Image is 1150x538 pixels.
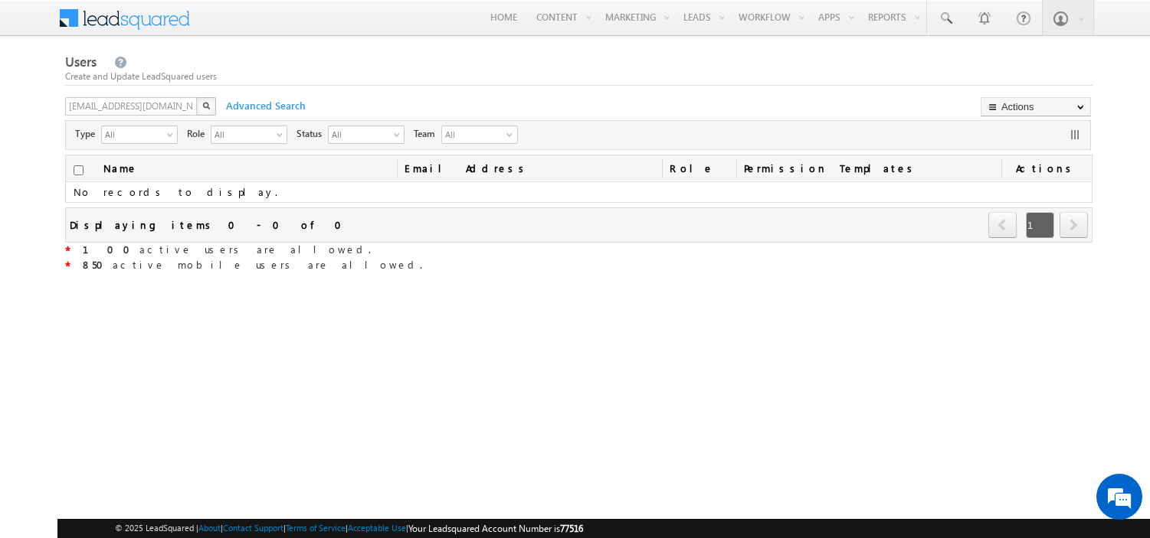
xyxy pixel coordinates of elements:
[83,258,422,271] span: active mobile users are allowed.
[65,53,97,70] span: Users
[83,243,139,256] strong: 100
[218,99,310,112] span: Advanced Search
[223,523,283,533] a: Contact Support
[167,130,179,139] span: select
[981,97,1091,116] button: Actions
[198,523,221,533] a: About
[211,126,274,142] span: All
[414,127,441,141] span: Team
[1060,214,1088,238] a: next
[329,126,392,142] span: All
[83,258,113,271] strong: 850
[70,216,351,233] div: Displaying items 0 - 0 of 0
[1060,212,1088,238] span: next
[277,130,289,139] span: select
[348,523,406,533] a: Acceptable Use
[96,155,146,181] a: Name
[397,155,662,181] a: Email Address
[560,523,583,534] span: 77516
[75,127,101,141] span: Type
[66,182,1092,203] td: No records to display.
[65,97,198,116] input: Search Users
[1001,155,1092,181] span: Actions
[988,212,1017,238] span: prev
[442,126,503,143] span: All
[297,127,328,141] span: Status
[65,70,1093,83] div: Create and Update LeadSquared users
[736,155,1001,181] span: Permission Templates
[115,521,583,536] span: © 2025 LeadSquared | | | | |
[394,130,406,139] span: select
[408,523,583,534] span: Your Leadsquared Account Number is
[1026,212,1054,238] span: 1
[988,214,1017,238] a: prev
[102,126,165,142] span: All
[187,127,211,141] span: Role
[202,102,210,109] img: Search
[83,243,371,256] span: active users are allowed.
[286,523,346,533] a: Terms of Service
[662,155,736,181] a: Role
